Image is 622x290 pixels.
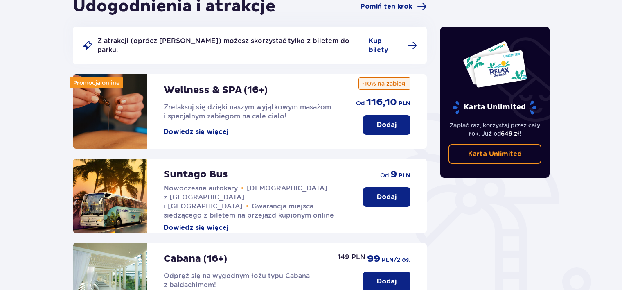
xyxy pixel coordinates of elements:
[70,77,123,88] div: Promocja online
[377,277,397,286] p: Dodaj
[356,99,365,107] span: od
[448,144,542,164] a: Karta Unlimited
[452,100,537,115] p: Karta Unlimited
[382,256,410,264] span: PLN /2 os.
[73,159,147,233] img: attraction
[380,171,389,179] span: od
[390,168,397,181] span: 9
[164,184,238,192] span: Nowoczesne autokary
[448,121,542,138] p: Zapłać raz, korzystaj przez cały rok. Już od !
[399,100,410,108] span: PLN
[369,36,402,54] span: Kup bilety
[338,253,365,262] p: 149 PLN
[501,130,519,137] span: 649 zł
[164,84,268,96] p: Wellness & SPA (16+)
[361,2,412,11] span: Pomiń ten krok
[164,223,228,232] button: Dowiedz się więcej
[164,184,327,210] span: [DEMOGRAPHIC_DATA] z [GEOGRAPHIC_DATA] i [GEOGRAPHIC_DATA]
[367,253,380,265] span: 99
[468,150,522,159] p: Karta Unlimited
[366,96,397,109] span: 116,10
[358,77,410,90] p: -10% na zabiegi
[97,36,364,54] p: Z atrakcji (oprócz [PERSON_NAME]) możesz skorzystać tylko z biletem do parku.
[241,184,243,193] span: •
[164,253,227,265] p: Cabana (16+)
[399,172,410,180] span: PLN
[363,187,410,207] button: Dodaj
[377,193,397,202] p: Dodaj
[462,41,527,88] img: Dwie karty całoroczne do Suntago z napisem 'UNLIMITED RELAX', na białym tle z tropikalnymi liśćmi...
[164,168,228,181] p: Suntago Bus
[246,202,248,211] span: •
[73,74,147,149] img: attraction
[164,272,310,289] span: Odpręż się na wygodnym łożu typu Cabana z baldachimem!
[361,2,427,11] a: Pomiń ten krok
[164,127,228,136] button: Dowiedz się więcej
[363,115,410,135] button: Dodaj
[369,36,417,54] a: Kup bilety
[164,103,331,120] span: Zrelaksuj się dzięki naszym wyjątkowym masażom i specjalnym zabiegom na całe ciało!
[377,120,397,129] p: Dodaj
